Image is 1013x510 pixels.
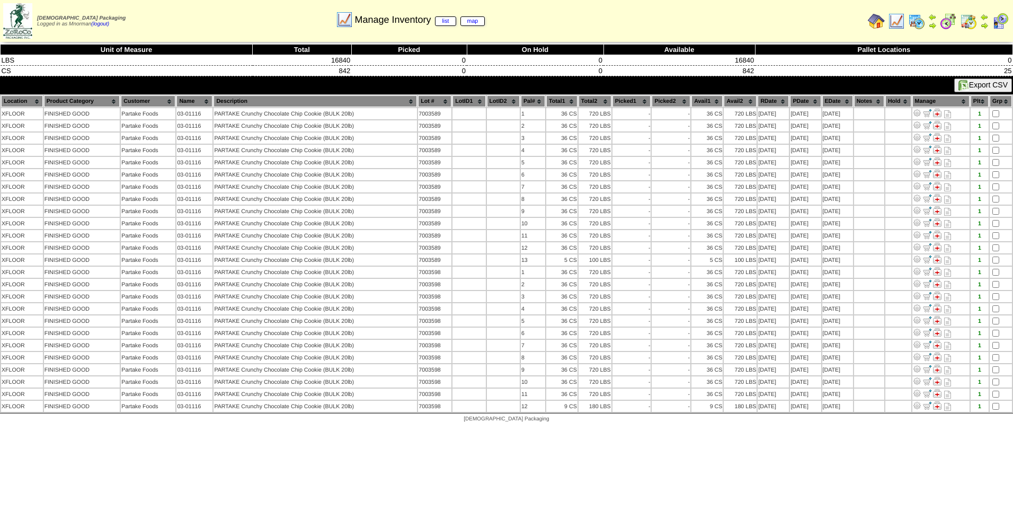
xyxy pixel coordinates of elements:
img: Adjust [913,365,921,373]
img: arrowleft.gif [928,13,937,21]
td: [DATE] [758,108,789,119]
img: Adjust [913,401,921,410]
td: 36 CS [691,181,723,192]
td: Partake Foods [121,133,175,144]
td: [DATE] [822,206,853,217]
td: [DATE] [790,181,821,192]
div: 1 [971,196,988,203]
img: Move [923,231,931,239]
img: Manage Hold [933,133,941,142]
th: Total [253,45,352,55]
td: - [612,194,651,205]
img: line_graph.gif [336,11,353,28]
img: Adjust [913,377,921,385]
img: Move [923,340,931,349]
img: home.gif [868,13,885,30]
td: 720 LBS [724,145,757,156]
img: Adjust [913,133,921,142]
td: 03-01116 [176,133,212,144]
div: 1 [971,135,988,142]
td: 16840 [253,55,352,66]
a: list [435,16,456,26]
td: XFLOOR [1,145,43,156]
img: Adjust [913,255,921,263]
td: FINISHED GOOD [44,218,120,229]
th: Picked2 [652,95,690,107]
td: XFLOOR [1,169,43,180]
th: RDate [758,95,789,107]
td: 1 [521,108,545,119]
td: - [652,206,690,217]
img: Adjust [913,389,921,398]
img: Manage Hold [933,340,941,349]
td: XFLOOR [1,157,43,168]
td: [DATE] [758,120,789,131]
img: calendarblend.gif [940,13,957,30]
td: [DATE] [822,169,853,180]
img: Move [923,121,931,129]
img: Adjust [913,145,921,154]
div: 1 [971,123,988,129]
td: - [612,157,651,168]
th: Manage [912,95,970,107]
td: 16840 [603,55,755,66]
img: Move [923,145,931,154]
td: 03-01116 [176,120,212,131]
img: arrowright.gif [980,21,989,30]
td: FINISHED GOOD [44,206,120,217]
td: 0 [351,66,467,76]
td: 03-01116 [176,206,212,217]
img: Adjust [913,267,921,276]
img: Manage Hold [933,206,941,215]
td: 36 CS [691,145,723,156]
td: - [652,108,690,119]
img: Adjust [913,182,921,190]
td: 842 [603,66,755,76]
td: 0 [755,55,1012,66]
td: 36 CS [546,194,577,205]
img: Adjust [913,194,921,203]
td: [DATE] [822,120,853,131]
td: PARTAKE Crunchy Chocolate Chip Cookie (BULK 20lb) [214,120,417,131]
img: Adjust [913,121,921,129]
td: 0 [467,55,603,66]
td: 03-01116 [176,145,212,156]
div: 1 [971,147,988,154]
td: [DATE] [758,157,789,168]
td: 720 LBS [579,181,611,192]
th: On Hold [467,45,603,55]
td: 03-01116 [176,169,212,180]
td: 36 CS [691,108,723,119]
td: 7003589 [418,145,451,156]
img: Move [923,194,931,203]
td: [DATE] [822,181,853,192]
td: 720 LBS [724,133,757,144]
img: Move [923,243,931,251]
td: PARTAKE Crunchy Chocolate Chip Cookie (BULK 20lb) [214,194,417,205]
td: 03-01116 [176,181,212,192]
img: arrowleft.gif [980,13,989,21]
td: - [612,133,651,144]
td: XFLOOR [1,120,43,131]
td: 03-01116 [176,194,212,205]
td: 7003589 [418,206,451,217]
td: 842 [253,66,352,76]
td: [DATE] [758,169,789,180]
td: 03-01116 [176,108,212,119]
td: 720 LBS [724,108,757,119]
td: 7003589 [418,157,451,168]
td: 25 [755,66,1012,76]
td: - [612,169,651,180]
a: (logout) [91,21,109,27]
img: Manage Hold [933,157,941,166]
img: Manage Hold [933,365,941,373]
img: Move [923,218,931,227]
td: [DATE] [758,133,789,144]
img: Manage Hold [933,255,941,263]
img: arrowright.gif [928,21,937,30]
th: Name [176,95,212,107]
td: - [612,181,651,192]
td: PARTAKE Crunchy Chocolate Chip Cookie (BULK 20lb) [214,206,417,217]
i: Note [944,183,951,191]
i: Note [944,147,951,155]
